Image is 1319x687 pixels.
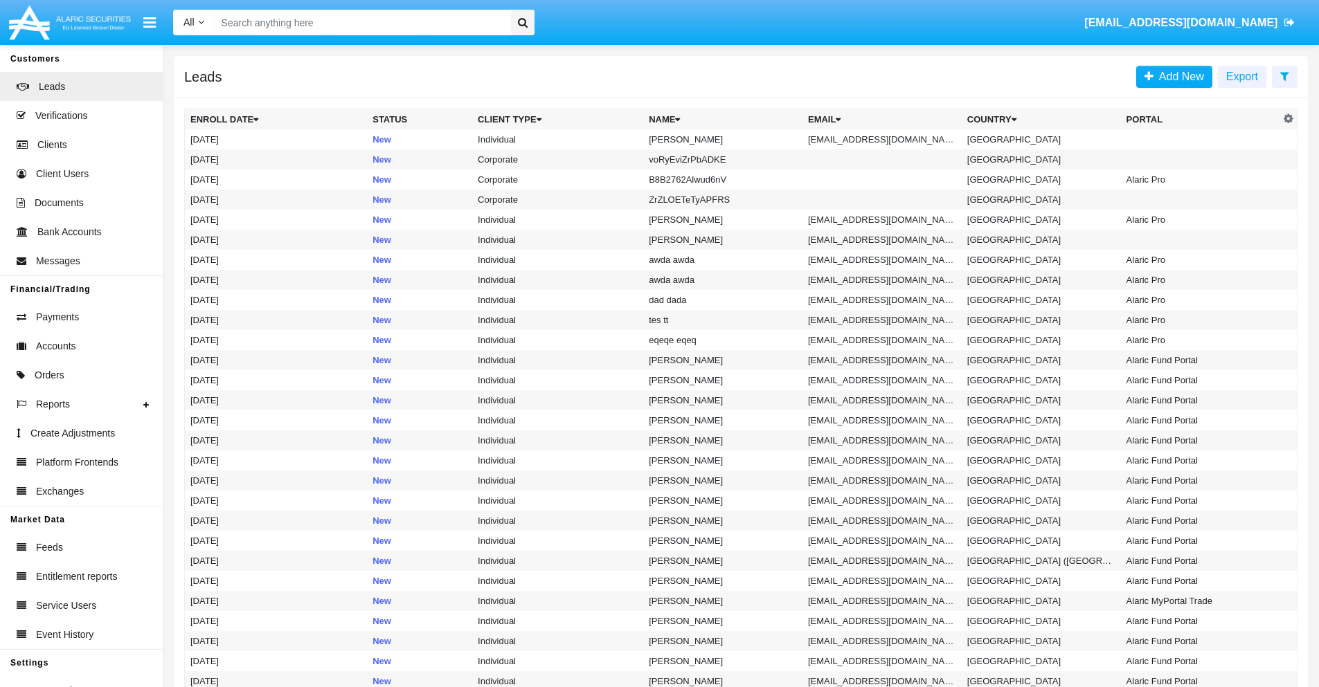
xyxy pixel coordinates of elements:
[185,250,368,270] td: [DATE]
[1121,470,1280,491] td: Alaric Fund Portal
[802,330,962,350] td: [EMAIL_ADDRESS][DOMAIN_NAME]
[185,611,368,631] td: [DATE]
[643,170,802,190] td: B8B2762Alwud6nV
[1121,611,1280,631] td: Alaric Fund Portal
[185,170,368,190] td: [DATE]
[185,310,368,330] td: [DATE]
[1084,17,1277,28] span: [EMAIL_ADDRESS][DOMAIN_NAME]
[802,491,962,511] td: [EMAIL_ADDRESS][DOMAIN_NAME]
[173,15,215,30] a: All
[802,350,962,370] td: [EMAIL_ADDRESS][DOMAIN_NAME]
[1121,370,1280,390] td: Alaric Fund Portal
[962,170,1121,190] td: [GEOGRAPHIC_DATA]
[37,225,102,239] span: Bank Accounts
[962,591,1121,611] td: [GEOGRAPHIC_DATA]
[36,598,96,613] span: Service Users
[962,109,1121,130] th: Country
[367,591,472,611] td: New
[367,170,472,190] td: New
[367,330,472,350] td: New
[185,370,368,390] td: [DATE]
[472,230,643,250] td: Individual
[643,310,802,330] td: tes tt
[472,470,643,491] td: Individual
[962,531,1121,551] td: [GEOGRAPHIC_DATA]
[802,109,962,130] th: Email
[36,167,89,181] span: Client Users
[185,210,368,230] td: [DATE]
[1121,491,1280,511] td: Alaric Fund Portal
[643,450,802,470] td: [PERSON_NAME]
[185,270,368,290] td: [DATE]
[472,129,643,149] td: Individual
[1121,109,1280,130] th: Portal
[962,230,1121,250] td: [GEOGRAPHIC_DATA]
[472,491,643,511] td: Individual
[802,250,962,270] td: [EMAIL_ADDRESS][DOMAIN_NAME]
[643,470,802,491] td: [PERSON_NAME]
[962,450,1121,470] td: [GEOGRAPHIC_DATA]
[472,430,643,450] td: Individual
[643,390,802,410] td: [PERSON_NAME]
[367,491,472,511] td: New
[184,71,222,82] h5: Leads
[1154,71,1204,82] span: Add New
[802,290,962,310] td: [EMAIL_ADDRESS][DOMAIN_NAME]
[962,149,1121,170] td: [GEOGRAPHIC_DATA]
[185,390,368,410] td: [DATE]
[962,290,1121,310] td: [GEOGRAPHIC_DATA]
[36,569,118,584] span: Entitlement reports
[1121,430,1280,450] td: Alaric Fund Portal
[185,631,368,651] td: [DATE]
[367,611,472,631] td: New
[1121,571,1280,591] td: Alaric Fund Portal
[1121,511,1280,531] td: Alaric Fund Portal
[802,270,962,290] td: [EMAIL_ADDRESS][DOMAIN_NAME]
[802,611,962,631] td: [EMAIL_ADDRESS][DOMAIN_NAME]
[185,350,368,370] td: [DATE]
[1121,290,1280,310] td: Alaric Pro
[472,250,643,270] td: Individual
[962,651,1121,671] td: [GEOGRAPHIC_DATA]
[367,270,472,290] td: New
[367,390,472,410] td: New
[185,470,368,491] td: [DATE]
[185,651,368,671] td: [DATE]
[643,350,802,370] td: [PERSON_NAME]
[183,17,195,28] span: All
[185,511,368,531] td: [DATE]
[367,631,472,651] td: New
[1121,350,1280,370] td: Alaric Fund Portal
[962,470,1121,491] td: [GEOGRAPHIC_DATA]
[367,571,472,591] td: New
[472,109,643,130] th: Client Type
[185,230,368,250] td: [DATE]
[643,631,802,651] td: [PERSON_NAME]
[1121,390,1280,410] td: Alaric Fund Portal
[643,129,802,149] td: [PERSON_NAME]
[185,410,368,430] td: [DATE]
[962,270,1121,290] td: [GEOGRAPHIC_DATA]
[36,540,63,555] span: Feeds
[1121,651,1280,671] td: Alaric Fund Portal
[36,254,80,268] span: Messages
[367,651,472,671] td: New
[185,450,368,470] td: [DATE]
[185,330,368,350] td: [DATE]
[962,210,1121,230] td: [GEOGRAPHIC_DATA]
[643,430,802,450] td: [PERSON_NAME]
[472,310,643,330] td: Individual
[962,410,1121,430] td: [GEOGRAPHIC_DATA]
[643,571,802,591] td: [PERSON_NAME]
[36,397,70,412] span: Reports
[643,651,802,671] td: [PERSON_NAME]
[185,531,368,551] td: [DATE]
[472,651,643,671] td: Individual
[1136,66,1212,88] a: Add New
[472,450,643,470] td: Individual
[367,250,472,270] td: New
[1121,531,1280,551] td: Alaric Fund Portal
[1121,450,1280,470] td: Alaric Fund Portal
[185,571,368,591] td: [DATE]
[1078,3,1302,42] a: [EMAIL_ADDRESS][DOMAIN_NAME]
